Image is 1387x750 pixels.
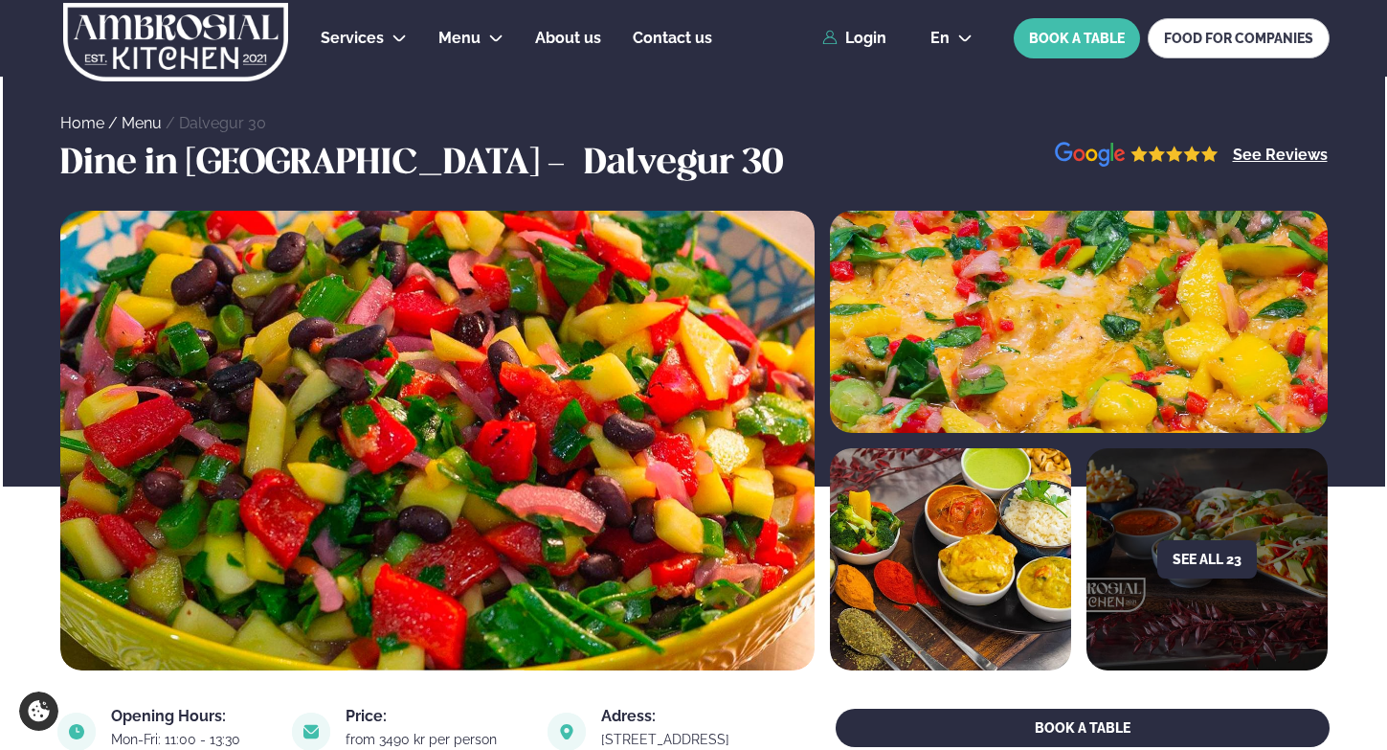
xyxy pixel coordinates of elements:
[438,27,481,50] a: Menu
[915,31,988,46] button: en
[111,709,269,724] div: Opening Hours:
[1157,540,1257,579] button: See all 23
[601,709,758,724] div: Adress:
[584,142,783,188] h3: Dalvegur 30
[179,114,266,132] a: Dalvegur 30
[60,142,574,188] h3: Dine in [GEOGRAPHIC_DATA] -
[633,29,712,47] span: Contact us
[108,114,122,132] span: /
[438,29,481,47] span: Menu
[19,692,58,731] a: Cookie settings
[535,29,601,47] span: About us
[60,211,815,670] img: image alt
[1055,142,1219,168] img: image alt
[61,3,290,81] img: logo
[111,732,269,747] div: Mon-Fri: 11:00 - 13:30
[122,114,162,132] a: Menu
[1148,18,1330,58] a: FOOD FOR COMPANIES
[321,27,384,50] a: Services
[166,114,179,132] span: /
[633,27,712,50] a: Contact us
[60,114,104,132] a: Home
[535,27,601,50] a: About us
[321,29,384,47] span: Services
[836,709,1330,747] button: BOOK A TABLE
[346,709,526,724] div: Price:
[830,211,1328,433] img: image alt
[1014,18,1140,58] button: BOOK A TABLE
[930,31,950,46] span: en
[822,30,886,47] a: Login
[830,448,1071,670] img: image alt
[346,732,526,747] div: from 3490 kr per person
[1233,148,1328,163] a: See Reviews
